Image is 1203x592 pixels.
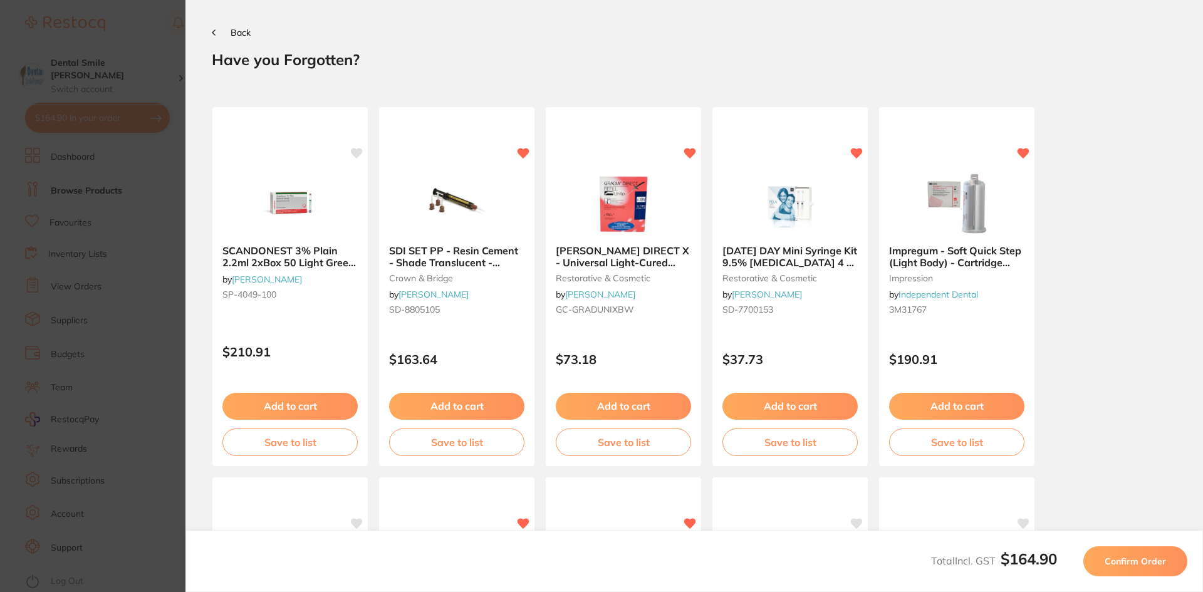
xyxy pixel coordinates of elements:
img: SDI SET PP - Resin Cement - Shade Translucent - Syringe, 2-Pack [416,172,497,235]
b: POLA DAY Mini Syringe Kit 9.5% Hydrogen Peroxide 4 x 1.3g [722,245,858,268]
a: Independent Dental [898,289,978,300]
span: by [222,274,302,285]
b: GC GRADIA DIRECT X - Universal Light-Cured Composite - Shade X-BW - 0.3g Unitips, 10-Pack [556,245,691,268]
small: SD-7700153 [722,304,858,314]
p: $210.91 [222,345,358,359]
span: Confirm Order [1105,556,1166,567]
b: Impregum - Soft Quick Step (Light Body) - Cartridge Pack [889,245,1024,268]
b: SDI SET PP - Resin Cement - Shade Translucent - Syringe, 2-Pack [389,245,524,268]
img: GC GRADIA DIRECT X - Universal Light-Cured Composite - Shade X-BW - 0.3g Unitips, 10-Pack [583,172,664,235]
button: Add to cart [889,393,1024,419]
p: $190.91 [889,352,1024,366]
b: $164.90 [1001,549,1057,568]
small: SD-8805105 [389,304,524,314]
button: Save to list [389,428,524,456]
p: $163.64 [389,352,524,366]
small: impression [889,273,1024,283]
small: crown & bridge [389,273,524,283]
button: Add to cart [556,393,691,419]
a: [PERSON_NAME] [565,289,635,300]
a: [PERSON_NAME] [398,289,469,300]
button: Add to cart [222,393,358,419]
span: Back [231,27,251,38]
small: restorative & cosmetic [556,273,691,283]
p: $73.18 [556,352,691,366]
span: Total Incl. GST [931,554,1057,567]
button: Add to cart [722,393,858,419]
span: by [556,289,635,300]
span: by [889,289,978,300]
a: [PERSON_NAME] [232,274,302,285]
h2: Have you Forgotten? [212,50,1177,69]
b: SCANDONEST 3% Plain 2.2ml 2xBox 50 Light Green label [222,245,358,268]
button: Back [212,28,251,38]
button: Save to list [222,428,358,456]
button: Save to list [889,428,1024,456]
span: by [722,289,802,300]
img: Impregum - Soft Quick Step (Light Body) - Cartridge Pack [916,172,997,235]
small: restorative & cosmetic [722,273,858,283]
small: SP-4049-100 [222,289,358,299]
small: GC-GRADUNIXBW [556,304,691,314]
a: [PERSON_NAME] [732,289,802,300]
button: Confirm Order [1083,546,1187,576]
button: Save to list [556,428,691,456]
button: Save to list [722,428,858,456]
img: POLA DAY Mini Syringe Kit 9.5% Hydrogen Peroxide 4 x 1.3g [749,172,831,235]
p: $37.73 [722,352,858,366]
button: Add to cart [389,393,524,419]
small: 3M31767 [889,304,1024,314]
img: SCANDONEST 3% Plain 2.2ml 2xBox 50 Light Green label [249,172,331,235]
span: by [389,289,469,300]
